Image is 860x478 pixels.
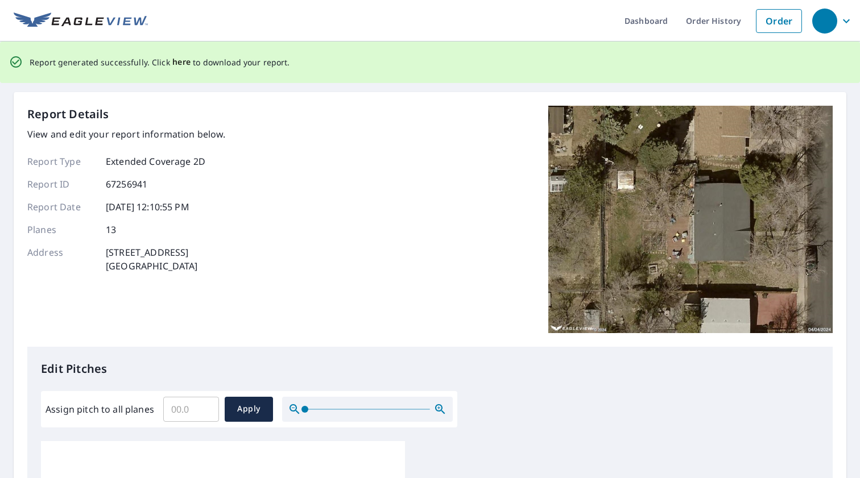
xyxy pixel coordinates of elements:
img: Top image [548,106,833,333]
img: EV Logo [14,13,148,30]
span: Apply [234,402,264,416]
p: Report generated successfully. Click to download your report. [30,55,290,69]
label: Assign pitch to all planes [46,402,154,416]
p: 67256941 [106,177,147,191]
button: Apply [225,397,273,422]
input: 00.0 [163,393,219,425]
p: [DATE] 12:10:55 PM [106,200,189,214]
p: Planes [27,223,96,236]
p: [STREET_ADDRESS] [GEOGRAPHIC_DATA] [106,246,198,273]
button: here [172,55,191,69]
p: Edit Pitches [41,360,819,377]
p: 13 [106,223,116,236]
p: Report Type [27,155,96,168]
p: Report ID [27,177,96,191]
p: Report Date [27,200,96,214]
p: Report Details [27,106,109,123]
a: Order [756,9,802,33]
p: View and edit your report information below. [27,127,226,141]
p: Address [27,246,96,273]
p: Extended Coverage 2D [106,155,205,168]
